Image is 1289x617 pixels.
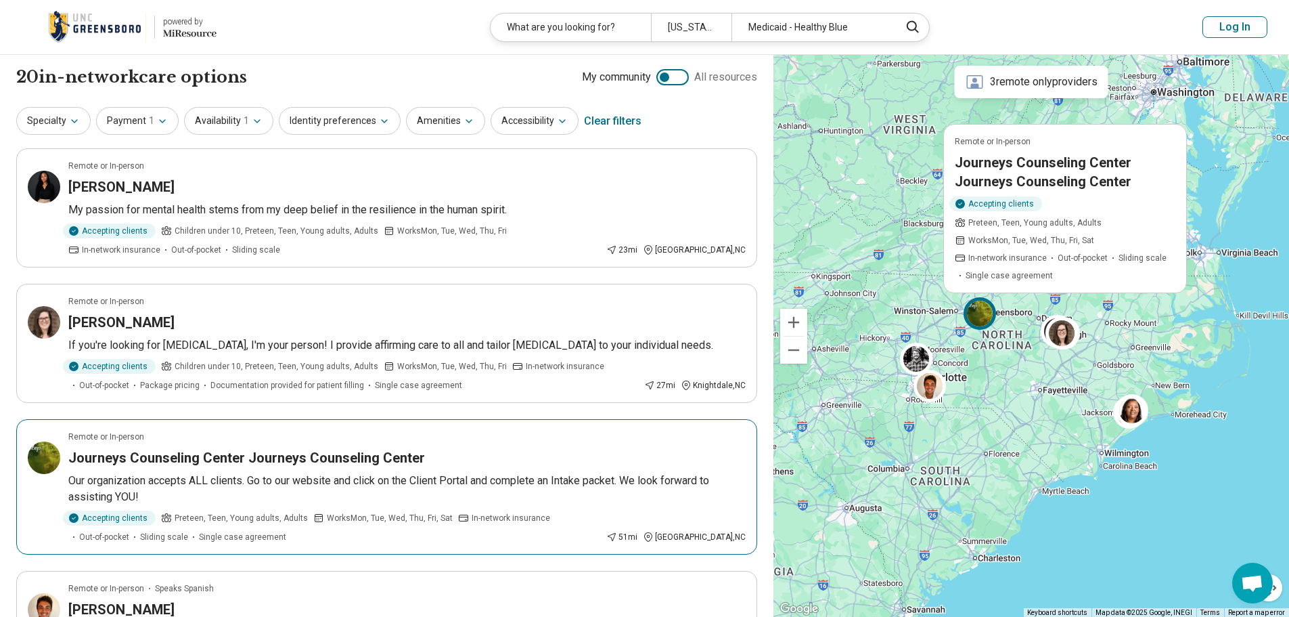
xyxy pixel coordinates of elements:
button: Specialty [16,107,91,135]
span: 1 [149,114,154,128]
span: All resources [694,69,757,85]
p: Remote or In-person [955,135,1031,147]
a: Report a map error [1228,609,1285,616]
p: If you're looking for [MEDICAL_DATA], I'm your person! I provide affirming care to all and tailor... [68,337,746,354]
button: Amenities [406,107,485,135]
div: Accepting clients [63,359,156,374]
span: Out-of-pocket [79,379,129,391]
h3: Journeys Counseling Center Journeys Counseling Center [68,448,425,467]
div: 23 mi [606,244,637,256]
span: Documentation provided for patient filling [210,379,364,391]
h3: [PERSON_NAME] [68,313,175,332]
img: UNC Greensboro [48,11,146,43]
div: What are you looking for? [491,14,651,41]
span: Works Mon, Tue, Wed, Thu, Fri, Sat [327,512,453,524]
p: Remote or In-person [68,295,144,307]
p: My passion for mental health stems from my deep belief in the resilience in the human spirit. [68,202,746,218]
span: Preteen, Teen, Young adults, Adults [175,512,308,524]
span: In-network insurance [472,512,550,524]
span: Sliding scale [232,244,280,256]
div: [GEOGRAPHIC_DATA] , NC [643,531,746,543]
span: Map data ©2025 Google, INEGI [1095,609,1192,616]
span: Works Mon, Tue, Wed, Thu, Fri [397,225,507,237]
span: Children under 10, Preteen, Teen, Young adults, Adults [175,360,378,373]
a: Terms (opens in new tab) [1200,609,1220,616]
h3: Journeys Counseling Center Journeys Counseling Center [955,152,1175,190]
span: In-network insurance [968,251,1047,263]
span: Speaks Spanish [155,582,214,595]
p: Remote or In-person [68,431,144,443]
h1: 20 in-network care options [16,66,247,89]
span: In-network insurance [526,360,604,373]
div: powered by [163,16,217,28]
span: Out-of-pocket [79,531,129,543]
button: Log In [1202,16,1267,38]
span: My community [582,69,651,85]
p: Remote or In-person [68,582,144,595]
button: Zoom in [780,309,807,336]
div: Knightdale , NC [681,379,746,391]
div: [US_STATE] [651,14,731,41]
div: Medicaid - Healthy Blue [731,14,892,41]
span: Single case agreement [966,269,1053,281]
span: Single case agreement [375,379,462,391]
span: 1 [244,114,249,128]
span: Out-of-pocket [171,244,221,256]
div: Clear filters [584,105,641,137]
span: Works Mon, Tue, Wed, Thu, Fri, Sat [968,234,1094,246]
h3: [PERSON_NAME] [68,177,175,196]
span: In-network insurance [82,244,160,256]
span: Preteen, Teen, Young adults, Adults [968,216,1102,228]
p: Remote or In-person [68,160,144,172]
a: UNC Greensboropowered by [22,11,217,43]
button: Accessibility [491,107,579,135]
button: Payment1 [96,107,179,135]
div: Open chat [1232,563,1273,603]
span: Children under 10, Preteen, Teen, Young adults, Adults [175,225,378,237]
span: Sliding scale [1118,251,1167,263]
div: Accepting clients [949,196,1042,211]
button: Zoom out [780,337,807,364]
p: Our organization accepts ALL clients. Go to our website and click on the Client Portal and comple... [68,473,746,505]
div: Accepting clients [63,511,156,526]
span: Single case agreement [199,531,286,543]
div: [GEOGRAPHIC_DATA] , NC [643,244,746,256]
span: Works Mon, Tue, Wed, Thu, Fri [397,360,507,373]
span: Package pricing [140,379,200,391]
button: Identity preferences [279,107,401,135]
div: Accepting clients [63,224,156,238]
button: Availability1 [184,107,273,135]
div: 3 remote only providers [955,66,1108,98]
span: Out-of-pocket [1058,251,1108,263]
div: 51 mi [606,531,637,543]
span: Sliding scale [140,531,188,543]
div: 27 mi [644,379,675,391]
